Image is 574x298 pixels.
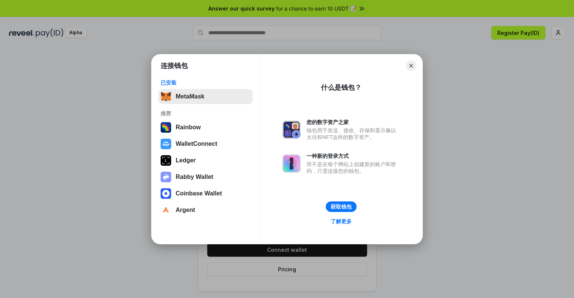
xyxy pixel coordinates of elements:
a: 了解更多 [326,216,356,226]
button: Coinbase Wallet [158,186,253,201]
button: 获取钱包 [326,201,357,212]
div: 已安装 [161,79,251,86]
button: Rabby Wallet [158,169,253,185]
div: Rainbow [176,124,201,131]
button: Close [406,61,416,71]
img: svg+xml,%3Csvg%20fill%3D%22none%22%20height%3D%2233%22%20viewBox%3D%220%200%2035%2033%22%20width%... [161,91,171,102]
img: svg+xml,%3Csvg%20xmlns%3D%22http%3A%2F%2Fwww.w3.org%2F2000%2Fsvg%22%20fill%3D%22none%22%20viewBox... [282,154,301,172]
div: Coinbase Wallet [176,190,222,197]
div: 您的数字资产之家 [307,119,400,126]
button: WalletConnect [158,136,253,151]
div: 钱包用于发送、接收、存储和显示像以太坊和NFT这样的数字资产。 [307,127,400,141]
div: 推荐 [161,110,251,117]
img: svg+xml,%3Csvg%20width%3D%2228%22%20height%3D%2228%22%20viewBox%3D%220%200%2028%2028%22%20fill%3D... [161,205,171,215]
div: 而不是在每个网站上创建新的账户和密码，只需连接您的钱包。 [307,161,400,174]
img: svg+xml,%3Csvg%20width%3D%2228%22%20height%3D%2228%22%20viewBox%3D%220%200%2028%2028%22%20fill%3D... [161,139,171,149]
div: Ledger [176,157,196,164]
div: WalletConnect [176,141,217,147]
div: 了解更多 [331,218,352,225]
button: Argent [158,203,253,218]
img: svg+xml,%3Csvg%20xmlns%3D%22http%3A%2F%2Fwww.w3.org%2F2000%2Fsvg%22%20fill%3D%22none%22%20viewBox... [282,121,301,139]
img: svg+xml,%3Csvg%20width%3D%22120%22%20height%3D%22120%22%20viewBox%3D%220%200%20120%20120%22%20fil... [161,122,171,133]
button: MetaMask [158,89,253,104]
div: 什么是钱包？ [321,83,361,92]
div: 获取钱包 [331,203,352,210]
button: Ledger [158,153,253,168]
img: svg+xml,%3Csvg%20xmlns%3D%22http%3A%2F%2Fwww.w3.org%2F2000%2Fsvg%22%20width%3D%2228%22%20height%3... [161,155,171,166]
img: svg+xml,%3Csvg%20xmlns%3D%22http%3A%2F%2Fwww.w3.org%2F2000%2Fsvg%22%20fill%3D%22none%22%20viewBox... [161,172,171,182]
div: Rabby Wallet [176,174,213,180]
div: Argent [176,207,195,213]
button: Rainbow [158,120,253,135]
div: 一种新的登录方式 [307,153,400,159]
img: svg+xml,%3Csvg%20width%3D%2228%22%20height%3D%2228%22%20viewBox%3D%220%200%2028%2028%22%20fill%3D... [161,188,171,199]
h1: 连接钱包 [161,61,188,70]
div: MetaMask [176,93,204,100]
